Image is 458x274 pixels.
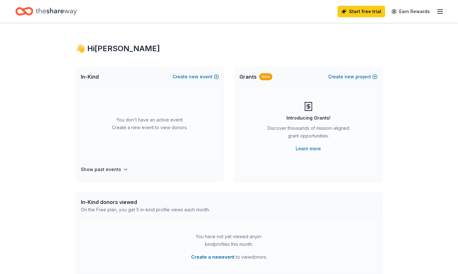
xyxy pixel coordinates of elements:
div: Introducing Grants! [286,114,330,122]
span: Grants [239,73,257,81]
a: Start free trial [338,6,385,17]
button: Createnewproject [328,73,377,81]
span: new [345,73,354,81]
div: 👋 Hi [PERSON_NAME] [76,43,383,54]
h4: Show past events [81,166,121,173]
div: On the Free plan, you get 5 in-kind profile views each month. [81,206,210,214]
span: new [189,73,198,81]
div: You have not yet viewed any in-kind profiles this month. [189,233,269,248]
div: New [259,73,272,80]
div: You don't have an active event. Create a new event to view donors. [81,87,219,160]
button: Createnewevent [173,73,219,81]
div: Discover thousands of mission-aligned grant opportunities. [265,124,352,142]
button: Create a newevent [191,253,235,261]
div: In-Kind donors viewed [81,198,210,206]
a: Home [15,4,77,19]
a: Earn Rewards [388,6,434,17]
a: Learn more [296,145,321,153]
span: to view donors . [191,253,267,261]
span: In-Kind [81,73,99,81]
button: Show past events [81,166,128,173]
